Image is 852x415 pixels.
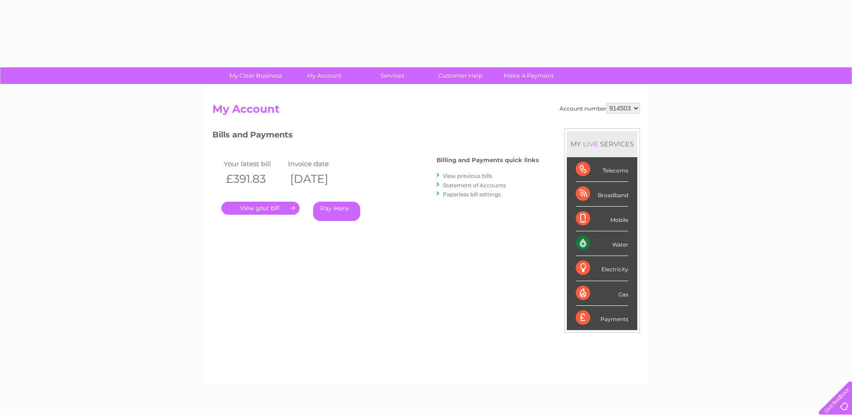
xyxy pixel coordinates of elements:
[581,140,600,148] div: LIVE
[355,67,429,84] a: Services
[492,67,566,84] a: Make A Payment
[437,157,539,163] h4: Billing and Payments quick links
[576,182,628,207] div: Broadband
[221,202,300,215] a: .
[443,182,506,189] a: Statement of Accounts
[286,170,350,188] th: [DATE]
[221,170,286,188] th: £391.83
[576,256,628,281] div: Electricity
[567,131,637,157] div: MY SERVICES
[212,103,640,120] h2: My Account
[286,158,350,170] td: Invoice date
[313,202,360,221] a: Pay Here
[221,158,286,170] td: Your latest bill
[576,306,628,330] div: Payments
[576,281,628,306] div: Gas
[443,191,501,198] a: Paperless bill settings
[576,207,628,231] div: Mobile
[443,172,492,179] a: View previous bills
[219,67,293,84] a: My Clear Business
[576,231,628,256] div: Water
[560,103,640,114] div: Account number
[424,67,498,84] a: Customer Help
[212,128,539,144] h3: Bills and Payments
[287,67,361,84] a: My Account
[576,157,628,182] div: Telecoms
